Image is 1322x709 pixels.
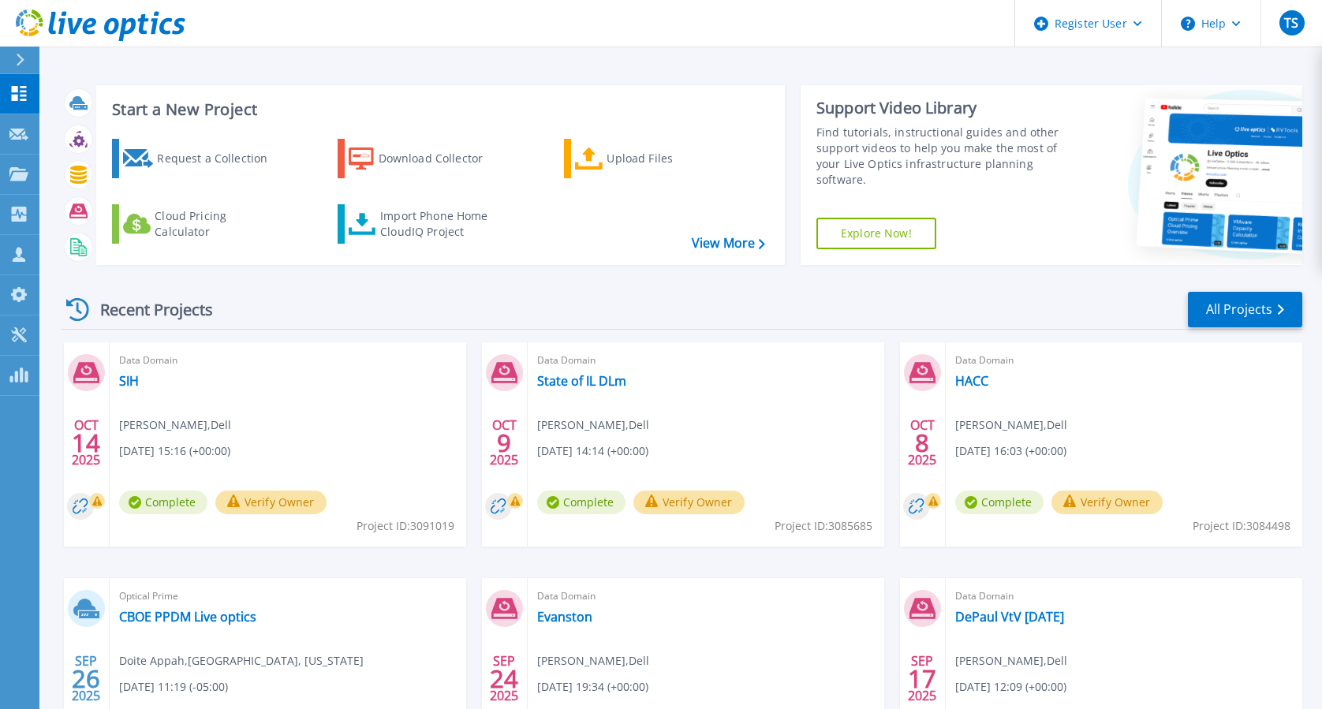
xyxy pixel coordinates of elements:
[157,143,283,174] div: Request a Collection
[215,491,327,514] button: Verify Owner
[119,442,230,460] span: [DATE] 15:16 (+00:00)
[816,218,936,249] a: Explore Now!
[72,436,100,450] span: 14
[955,352,1293,369] span: Data Domain
[908,672,936,685] span: 17
[119,678,228,696] span: [DATE] 11:19 (-05:00)
[497,436,511,450] span: 9
[907,414,937,472] div: OCT 2025
[955,491,1044,514] span: Complete
[955,678,1066,696] span: [DATE] 12:09 (+00:00)
[564,139,740,178] a: Upload Files
[71,650,101,707] div: SEP 2025
[490,672,518,685] span: 24
[119,352,457,369] span: Data Domain
[71,414,101,472] div: OCT 2025
[955,416,1067,434] span: [PERSON_NAME] , Dell
[380,208,503,240] div: Import Phone Home CloudIQ Project
[633,491,745,514] button: Verify Owner
[489,414,519,472] div: OCT 2025
[379,143,505,174] div: Download Collector
[112,139,288,178] a: Request a Collection
[816,125,1070,188] div: Find tutorials, instructional guides and other support videos to help you make the most of your L...
[907,650,937,707] div: SEP 2025
[1284,17,1298,29] span: TS
[692,236,765,251] a: View More
[1193,517,1290,535] span: Project ID: 3084498
[537,442,648,460] span: [DATE] 14:14 (+00:00)
[537,352,875,369] span: Data Domain
[537,609,592,625] a: Evanston
[61,290,234,329] div: Recent Projects
[489,650,519,707] div: SEP 2025
[1188,292,1302,327] a: All Projects
[119,609,256,625] a: CBOE PPDM Live optics
[119,588,457,605] span: Optical Prime
[816,98,1070,118] div: Support Video Library
[537,491,626,514] span: Complete
[537,652,649,670] span: [PERSON_NAME] , Dell
[72,672,100,685] span: 26
[119,416,231,434] span: [PERSON_NAME] , Dell
[119,652,364,670] span: Doite Appah , [GEOGRAPHIC_DATA], [US_STATE]
[955,373,988,389] a: HACC
[537,416,649,434] span: [PERSON_NAME] , Dell
[607,143,733,174] div: Upload Files
[119,373,139,389] a: SIH
[955,588,1293,605] span: Data Domain
[338,139,513,178] a: Download Collector
[537,373,626,389] a: State of IL DLm
[119,491,207,514] span: Complete
[537,588,875,605] span: Data Domain
[955,652,1067,670] span: [PERSON_NAME] , Dell
[955,609,1064,625] a: DePaul VtV [DATE]
[155,208,281,240] div: Cloud Pricing Calculator
[915,436,929,450] span: 8
[112,204,288,244] a: Cloud Pricing Calculator
[112,101,764,118] h3: Start a New Project
[955,442,1066,460] span: [DATE] 16:03 (+00:00)
[775,517,872,535] span: Project ID: 3085685
[357,517,454,535] span: Project ID: 3091019
[1051,491,1163,514] button: Verify Owner
[537,678,648,696] span: [DATE] 19:34 (+00:00)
